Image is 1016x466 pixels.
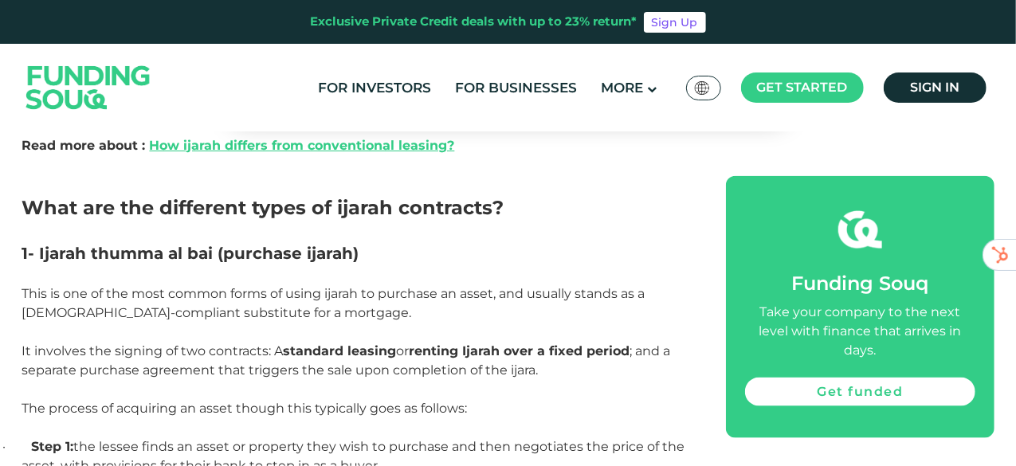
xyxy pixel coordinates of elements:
img: SA Flag [695,81,709,95]
span: More [601,80,643,96]
span: Step 1: [32,439,74,454]
span: Sign in [910,80,959,95]
strong: standard leasing [284,343,397,358]
span: The process of acquiring an asset though this typically goes as follows: [22,401,471,416]
a: For Businesses [451,75,581,101]
strong: renting Ijarah over a fixed period [410,343,630,358]
span: Get started [757,80,848,95]
div: Exclusive Private Credit deals with up to 23% return* [311,13,637,31]
span: This is one of the most common forms of using ijarah to purchase an asset, and usually stands as ... [22,286,645,320]
a: Sign Up [644,12,706,33]
img: Logo [10,47,167,127]
span: Read more about : [22,138,146,153]
a: For Investors [314,75,435,101]
img: fsicon [838,207,882,251]
a: Get funded [745,377,975,405]
span: · [3,439,32,454]
a: How ijarah differs from conventional leasing? [150,138,455,153]
span: 1- Ijarah thumma al bai (purchase ijarah) [22,244,359,263]
span: What are the different types of ijarah contracts? [22,196,504,219]
span: It involves the signing of two contracts: A or ; and a separate purchase agreement that triggers ... [22,343,671,378]
a: Sign in [884,72,987,103]
span: Funding Souq [791,271,928,294]
div: Take your company to the next level with finance that arrives in days. [745,302,975,359]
